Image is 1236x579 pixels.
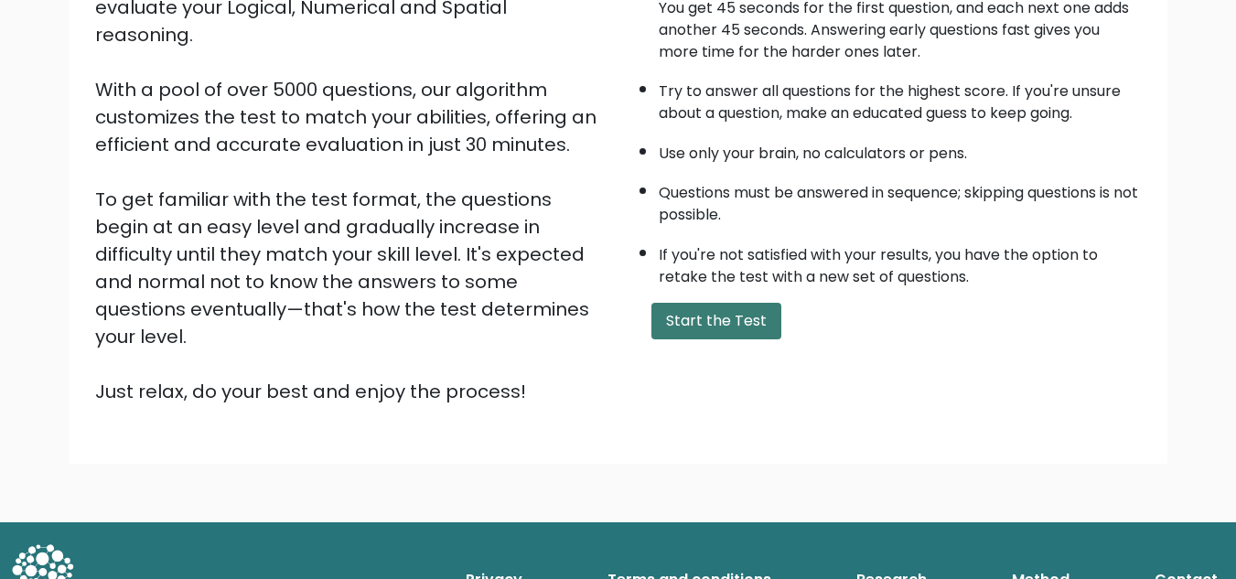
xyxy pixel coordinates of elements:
[651,303,781,339] button: Start the Test
[659,173,1142,226] li: Questions must be answered in sequence; skipping questions is not possible.
[659,235,1142,288] li: If you're not satisfied with your results, you have the option to retake the test with a new set ...
[659,134,1142,165] li: Use only your brain, no calculators or pens.
[659,71,1142,124] li: Try to answer all questions for the highest score. If you're unsure about a question, make an edu...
